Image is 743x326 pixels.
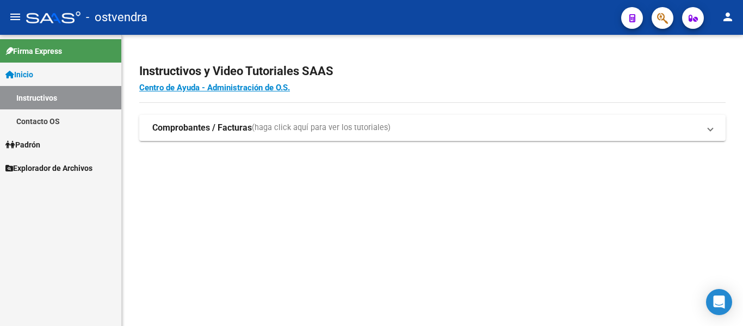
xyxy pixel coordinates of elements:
[152,122,252,134] strong: Comprobantes / Facturas
[721,10,734,23] mat-icon: person
[5,45,62,57] span: Firma Express
[86,5,147,29] span: - ostvendra
[706,289,732,315] div: Open Intercom Messenger
[139,61,726,82] h2: Instructivos y Video Tutoriales SAAS
[252,122,391,134] span: (haga click aquí para ver los tutoriales)
[139,115,726,141] mat-expansion-panel-header: Comprobantes / Facturas(haga click aquí para ver los tutoriales)
[5,69,33,81] span: Inicio
[5,139,40,151] span: Padrón
[139,83,290,93] a: Centro de Ayuda - Administración de O.S.
[9,10,22,23] mat-icon: menu
[5,162,92,174] span: Explorador de Archivos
